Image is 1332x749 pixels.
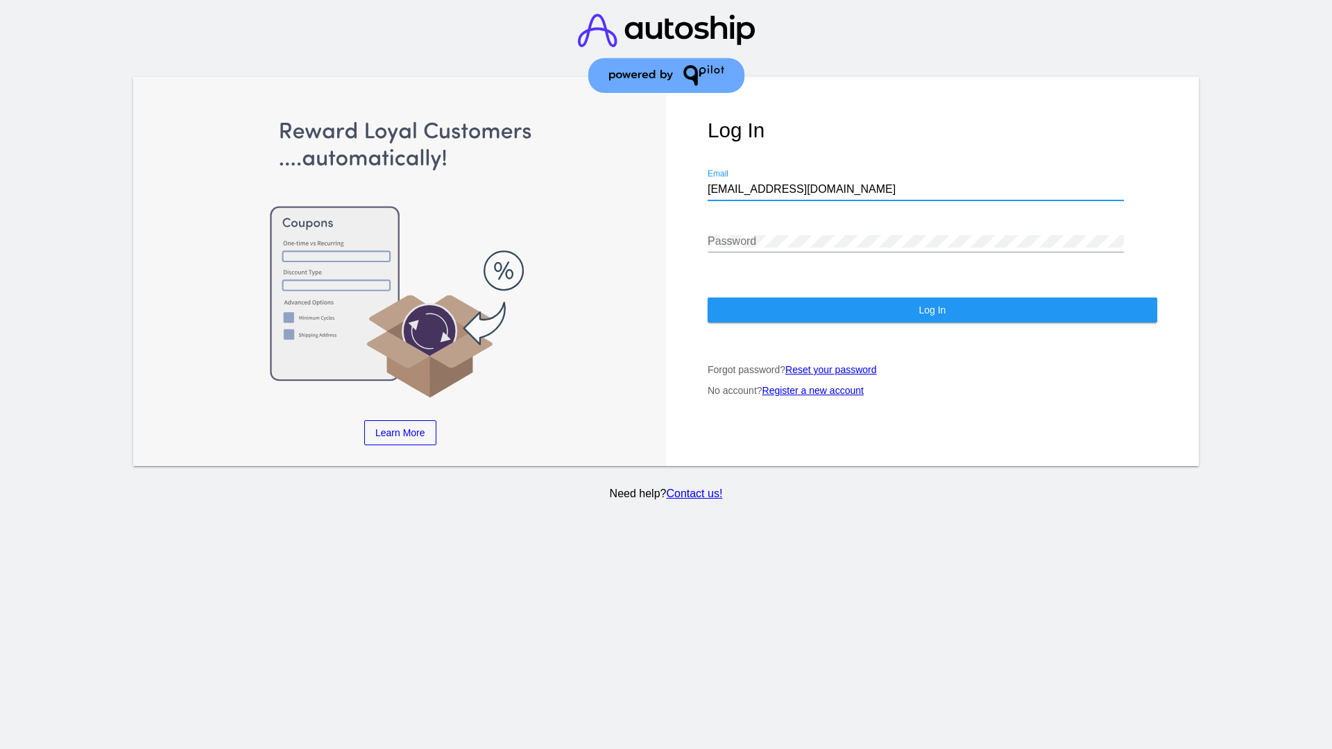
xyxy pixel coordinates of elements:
[919,304,946,316] span: Log In
[785,364,877,375] a: Reset your password
[708,364,1157,375] p: Forgot password?
[666,488,722,499] a: Contact us!
[708,183,1124,196] input: Email
[708,385,1157,396] p: No account?
[176,119,625,399] img: Apply Coupons Automatically to Scheduled Orders with QPilot
[708,298,1157,322] button: Log In
[708,119,1157,142] h1: Log In
[131,488,1202,500] p: Need help?
[364,420,436,445] a: Learn More
[375,427,425,438] span: Learn More
[762,385,864,396] a: Register a new account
